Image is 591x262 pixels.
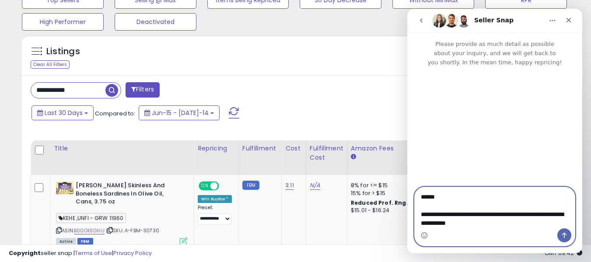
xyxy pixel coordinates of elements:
small: Amazon Fees. [351,153,356,161]
div: Title [54,144,190,153]
div: Fulfillment Cost [310,144,343,162]
button: Jun-15 - [DATE]-14 [139,105,220,120]
a: Privacy Policy [113,249,152,257]
div: seller snap | | [9,249,152,258]
b: [PERSON_NAME] Skinless And Boneless Sardines In Olive Oil, Cans, 3.75 oz [76,182,182,208]
small: FBM [242,181,259,190]
button: High Performer [22,13,104,31]
a: 3.11 [285,181,294,190]
div: Win BuyBox * [198,195,232,203]
strong: Copyright [9,249,41,257]
h5: Listings [46,45,80,58]
div: 8% for <= $15 [351,182,423,189]
div: $15.01 - $16.24 [351,207,423,214]
span: Compared to: [95,109,135,118]
a: Terms of Use [75,249,112,257]
button: Deactivated [115,13,196,31]
span: Last 30 Days [45,108,83,117]
div: Clear All Filters [31,60,70,69]
a: N/A [310,181,320,190]
div: Fulfillment [242,144,278,153]
div: Preset: [198,205,232,224]
button: Last 30 Days [31,105,94,120]
iframe: Intercom live chat [407,9,582,253]
span: | SKU: A-FBM-30730 [106,227,159,234]
div: Cost [285,144,302,153]
b: Reduced Prof. Rng. [351,199,408,206]
div: 15% for > $15 [351,189,423,197]
span: KEHE ,UNFI - GRW 11960 [56,213,126,223]
span: OFF [218,182,232,190]
button: Filters [126,82,160,98]
span: Jun-15 - [DATE]-14 [152,108,209,117]
span: ON [199,182,210,190]
div: ASIN: [56,182,187,244]
img: 51q+pO0+yfL._SL40_.jpg [56,182,73,194]
a: B00OKEOAIU [74,227,105,234]
div: Amazon Fees [351,144,427,153]
div: Repricing [198,144,235,153]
